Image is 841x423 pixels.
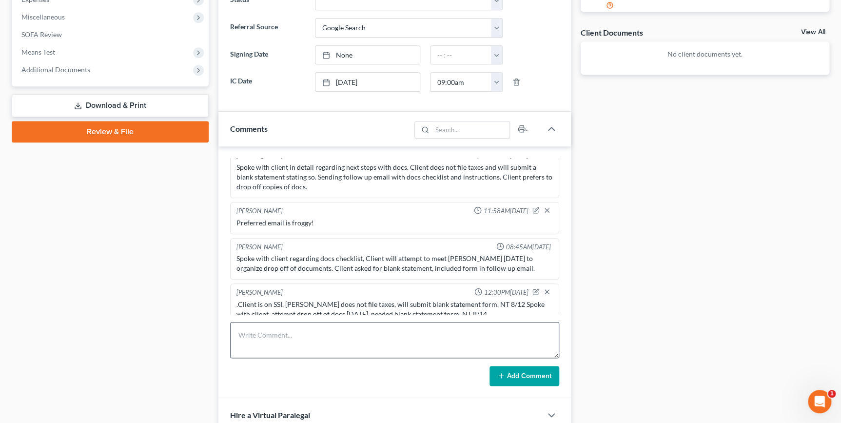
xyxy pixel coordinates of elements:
[14,26,209,43] a: SOFA Review
[236,206,283,216] div: [PERSON_NAME]
[236,218,552,228] div: Preferred email is froggy!
[21,65,90,74] span: Additional Documents
[484,288,528,297] span: 12:30PM[DATE]
[581,27,643,38] div: Client Documents
[430,46,491,64] input: -- : --
[489,366,559,386] button: Add Comment
[801,29,825,36] a: View All
[315,46,420,64] a: None
[484,206,528,216] span: 11:58AM[DATE]
[430,73,491,91] input: -- : --
[225,18,310,38] label: Referral Source
[21,13,65,21] span: Miscellaneous
[236,162,552,192] div: Spoke with client in detail regarding next steps with docs. Client does not file taxes and will s...
[225,45,310,65] label: Signing Date
[808,390,831,413] iframe: Intercom live chat
[230,124,268,133] span: Comments
[432,121,509,138] input: Search...
[230,410,310,420] span: Hire a Virtual Paralegal
[506,242,551,252] span: 08:45AM[DATE]
[828,390,836,398] span: 1
[21,48,55,56] span: Means Test
[315,73,420,91] a: [DATE]
[588,49,821,59] p: No client documents yet.
[236,242,283,252] div: [PERSON_NAME]
[21,30,62,39] span: SOFA Review
[236,288,283,298] div: [PERSON_NAME]
[236,254,552,273] div: Spoke with client regarding docs checklist, Client will attempt to meet [PERSON_NAME] [DATE] to o...
[225,72,310,92] label: IC Date
[12,121,209,142] a: Review & File
[12,94,209,117] a: Download & Print
[236,300,552,319] div: .Client is on SSI. [PERSON_NAME] does not file taxes, will submit blank statement form. NT 8/12 S...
